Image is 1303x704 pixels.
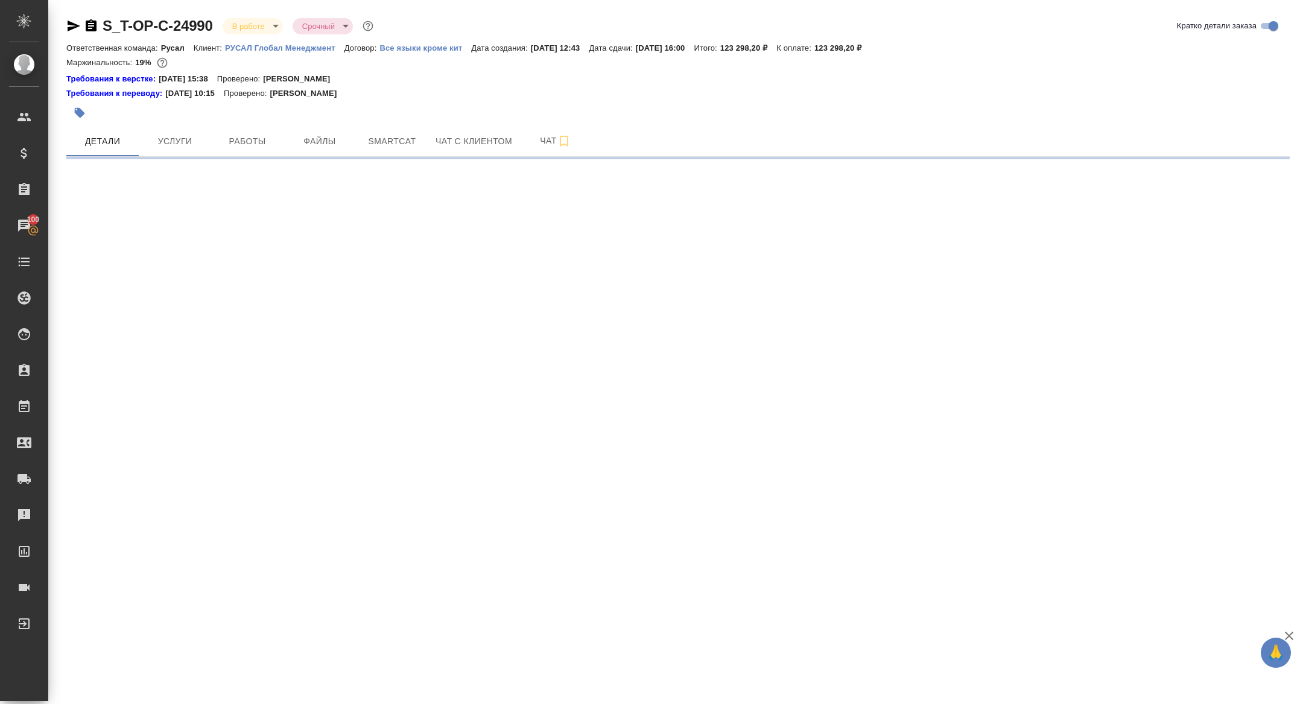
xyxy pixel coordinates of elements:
[66,43,161,52] p: Ответственная команда:
[360,18,376,34] button: Доп статусы указывают на важность/срочность заказа
[66,19,81,33] button: Скопировать ссылку для ЯМессенджера
[218,134,276,149] span: Работы
[84,19,98,33] button: Скопировать ссылку
[363,134,421,149] span: Smartcat
[20,214,47,226] span: 100
[225,43,344,52] p: РУСАЛ Глобал Менеджмент
[299,21,338,31] button: Срочный
[194,43,225,52] p: Клиент:
[3,211,45,241] a: 100
[436,134,512,149] span: Чат с клиентом
[270,87,346,100] p: [PERSON_NAME]
[66,73,159,85] a: Требования к верстке:
[154,55,170,71] button: 25679.50 RUB; 676.02 USD;
[66,73,159,85] div: Нажми, чтобы открыть папку с инструкцией
[224,87,270,100] p: Проверено:
[694,43,720,52] p: Итого:
[146,134,204,149] span: Услуги
[531,43,589,52] p: [DATE] 12:43
[814,43,870,52] p: 123 298,20 ₽
[223,18,283,34] div: В работе
[379,43,471,52] p: Все языки кроме кит
[229,21,268,31] button: В работе
[217,73,264,85] p: Проверено:
[589,43,635,52] p: Дата сдачи:
[557,134,571,148] svg: Подписаться
[159,73,217,85] p: [DATE] 15:38
[135,58,154,67] p: 19%
[720,43,776,52] p: 123 298,20 ₽
[66,87,165,100] div: Нажми, чтобы открыть папку с инструкцией
[1177,20,1257,32] span: Кратко детали заказа
[74,134,132,149] span: Детали
[66,100,93,126] button: Добавить тэг
[1266,640,1286,665] span: 🙏
[66,58,135,67] p: Маржинальность:
[344,43,380,52] p: Договор:
[527,133,585,148] span: Чат
[471,43,530,52] p: Дата создания:
[103,17,213,34] a: S_T-OP-C-24990
[263,73,339,85] p: [PERSON_NAME]
[379,42,471,52] a: Все языки кроме кит
[161,43,194,52] p: Русал
[776,43,814,52] p: К оплате:
[636,43,694,52] p: [DATE] 16:00
[1261,638,1291,668] button: 🙏
[291,134,349,149] span: Файлы
[66,87,165,100] a: Требования к переводу:
[293,18,353,34] div: В работе
[165,87,224,100] p: [DATE] 10:15
[225,42,344,52] a: РУСАЛ Глобал Менеджмент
